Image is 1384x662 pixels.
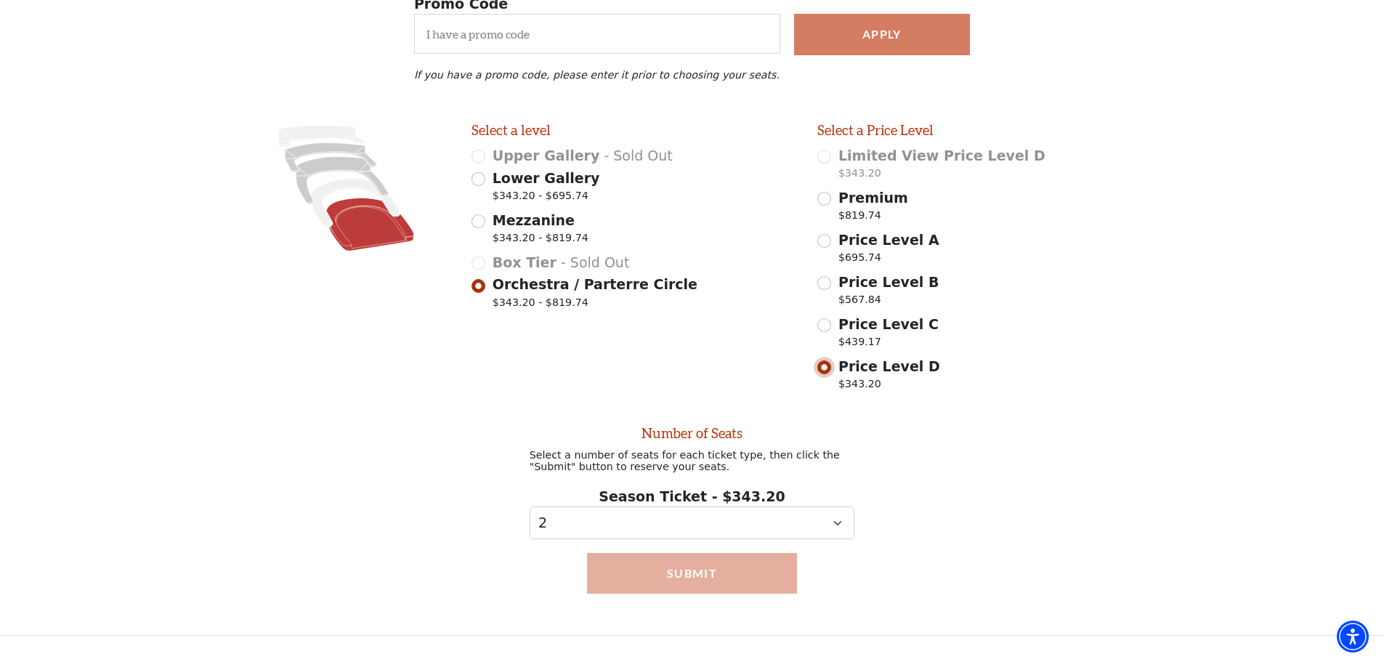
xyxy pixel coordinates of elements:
[817,234,831,248] input: Price Level A
[838,292,939,312] p: $567.84
[493,230,588,250] span: $343.20 - $819.74
[838,148,1045,164] span: Limited View Price Level D
[472,122,797,139] h2: Select a level
[838,232,939,248] span: Price Level A
[530,449,855,472] p: Select a number of seats for each ticket type, then click the "Submit" button to reserve your seats.
[838,334,939,354] p: $439.17
[817,192,831,206] input: Premium
[604,148,672,164] span: - Sold Out
[838,166,1045,185] p: $343.20
[838,250,939,270] p: $695.74
[414,14,780,54] input: I have a promo code
[530,506,855,539] select: Select quantity for Season Ticket
[493,254,557,270] span: Box Tier
[493,295,697,315] span: $343.20 - $819.74
[493,148,600,164] span: Upper Gallery
[493,276,697,292] span: Orchestra / Parterre Circle
[838,358,940,374] span: Price Level D
[1337,621,1369,653] div: Accessibility Menu
[817,122,1143,139] h2: Select a Price Level
[493,188,600,208] span: $343.20 - $695.74
[838,208,908,227] p: $819.74
[561,254,629,270] span: - Sold Out
[817,318,831,332] input: Price Level C
[493,170,600,186] span: Lower Gallery
[587,553,797,594] button: Submit
[414,69,970,81] p: If you have a promo code, please enter it prior to choosing your seats.
[530,486,855,539] div: Season Ticket - $343.20
[838,190,908,206] span: Premium
[530,425,855,442] h2: Number of Seats
[838,274,939,290] span: Price Level B
[838,316,939,332] span: Price Level C
[838,376,940,396] p: $343.20
[493,212,575,228] span: Mezzanine
[817,276,831,290] input: Price Level B
[817,360,831,374] input: Price Level D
